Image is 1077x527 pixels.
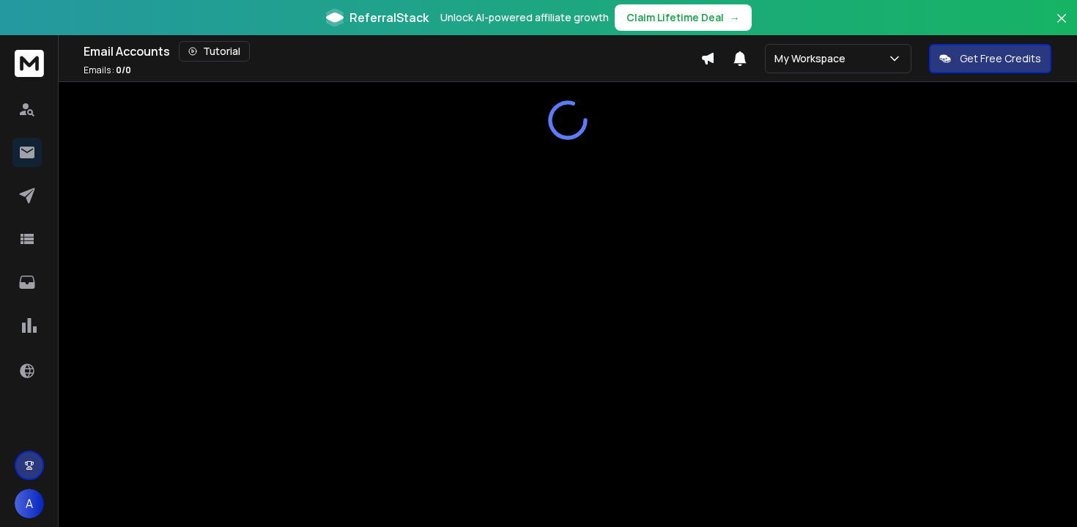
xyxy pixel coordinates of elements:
button: Claim Lifetime Deal→ [615,4,752,31]
button: A [15,489,44,518]
p: Unlock AI-powered affiliate growth [440,10,609,25]
button: Tutorial [179,41,250,62]
span: 0 / 0 [116,64,131,76]
p: My Workspace [774,51,851,66]
p: Get Free Credits [960,51,1041,66]
button: Get Free Credits [929,44,1051,73]
span: → [730,10,740,25]
p: Emails : [84,65,131,76]
div: Email Accounts [84,41,700,62]
span: ReferralStack [349,9,429,26]
button: Close banner [1052,9,1071,44]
